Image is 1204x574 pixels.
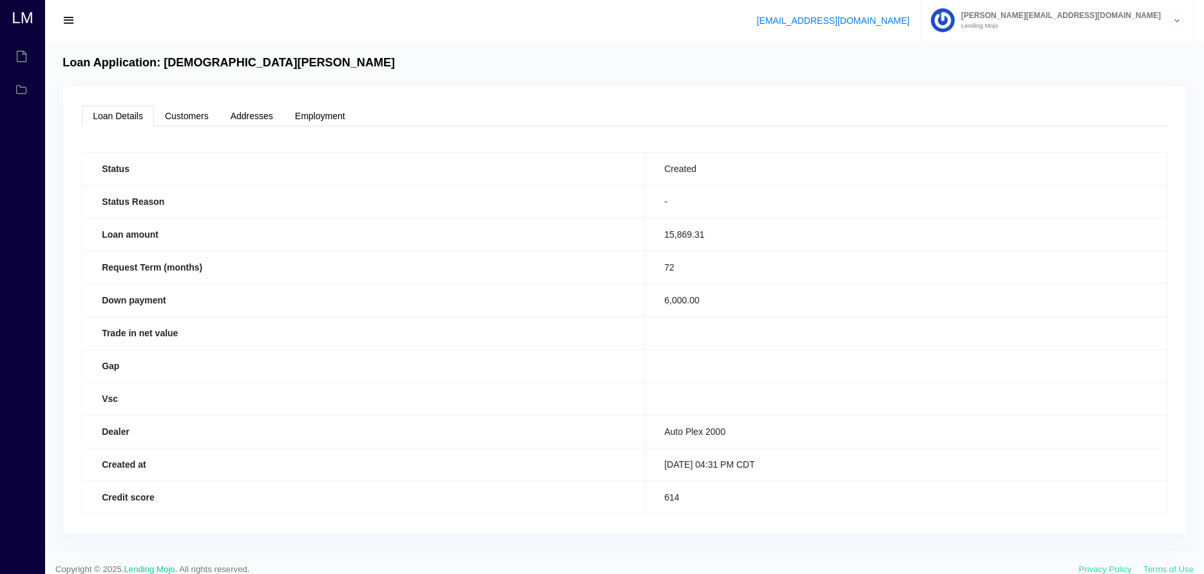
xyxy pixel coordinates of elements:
span: [PERSON_NAME][EMAIL_ADDRESS][DOMAIN_NAME] [955,12,1161,19]
th: Request Term (months) [82,251,645,283]
td: [DATE] 04:31 PM CDT [645,448,1167,481]
th: Trade in net value [82,316,645,349]
td: Auto Plex 2000 [645,415,1167,448]
th: Loan amount [82,218,645,251]
small: Lending Mojo [955,23,1161,29]
th: Dealer [82,415,645,448]
th: Status [82,152,645,185]
td: Created [645,152,1167,185]
img: Profile image [931,8,955,32]
a: Privacy Policy [1079,564,1132,574]
a: Terms of Use [1143,564,1194,574]
td: 614 [645,481,1167,513]
td: 15,869.31 [645,218,1167,251]
td: 6,000.00 [645,283,1167,316]
th: Down payment [82,283,645,316]
a: Employment [284,106,356,126]
th: Status Reason [82,185,645,218]
a: Customers [154,106,220,126]
th: Gap [82,349,645,382]
th: Vsc [82,382,645,415]
th: Credit score [82,481,645,513]
th: Created at [82,448,645,481]
a: [EMAIL_ADDRESS][DOMAIN_NAME] [757,15,910,26]
td: - [645,185,1167,218]
a: Loan Details [82,106,154,126]
a: Lending Mojo [124,564,175,574]
td: 72 [645,251,1167,283]
h4: Loan Application: [DEMOGRAPHIC_DATA][PERSON_NAME] [62,56,395,70]
a: Addresses [220,106,284,126]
